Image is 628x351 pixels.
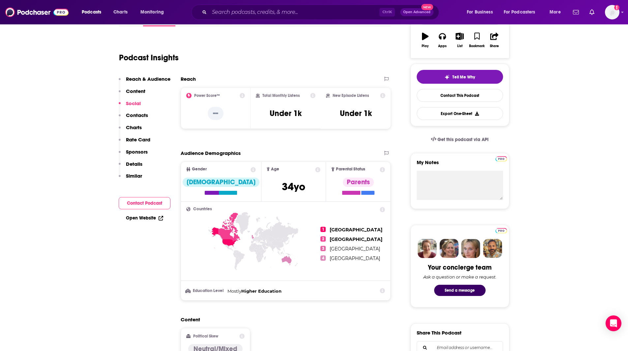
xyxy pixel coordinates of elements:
button: Bookmark [468,28,486,52]
h2: Total Monthly Listens [262,93,300,98]
span: Logged in as AtriaBooks [605,5,619,19]
button: open menu [462,7,501,17]
button: Send a message [434,285,486,296]
img: Jules Profile [461,239,480,258]
input: Search podcasts, credits, & more... [209,7,379,17]
span: Get this podcast via API [437,137,489,142]
span: Monitoring [140,8,164,17]
p: Sponsors [126,149,148,155]
div: Bookmark [469,44,485,48]
button: List [451,28,468,52]
div: Parents [343,178,374,187]
span: For Business [467,8,493,17]
span: More [550,8,561,17]
h3: Under 1k [270,108,302,118]
label: My Notes [417,159,503,171]
span: 1 [320,227,326,232]
span: Charts [113,8,128,17]
span: Podcasts [82,8,101,17]
button: Contact Podcast [119,197,170,209]
button: Sponsors [119,149,148,161]
div: Search podcasts, credits, & more... [197,5,445,20]
span: New [421,4,433,10]
h2: Audience Demographics [181,150,241,156]
button: Content [119,88,145,100]
span: 3 [320,246,326,251]
button: Contacts [119,112,148,124]
svg: Add a profile image [614,5,619,10]
h3: Under 1k [340,108,372,118]
p: Charts [126,124,142,131]
button: open menu [136,7,172,17]
span: Mostly [227,288,241,294]
button: open menu [545,7,569,17]
button: tell me why sparkleTell Me Why [417,70,503,84]
img: Barbara Profile [439,239,459,258]
h2: New Episode Listens [333,93,369,98]
a: Open Website [126,215,163,221]
button: Show profile menu [605,5,619,19]
h3: Education Level [186,289,225,293]
div: Ask a question or make a request. [423,274,496,279]
span: Age [271,167,279,171]
button: Open AdvancedNew [400,8,434,16]
div: Open Intercom Messenger [606,315,621,331]
span: 2 [320,236,326,242]
h2: Power Score™ [194,93,220,98]
span: 34 yo [282,180,305,193]
button: Charts [119,124,142,136]
p: Content [126,88,145,94]
h2: Reach [181,76,196,82]
img: Podchaser - Follow, Share and Rate Podcasts [5,6,69,18]
button: Similar [119,173,142,185]
span: Countries [193,207,212,211]
span: Ctrl K [379,8,395,16]
div: Play [422,44,429,48]
a: Contact This Podcast [417,89,503,102]
a: Charts [109,7,132,17]
a: Show notifications dropdown [587,7,597,18]
div: List [457,44,463,48]
button: Reach & Audience [119,76,170,88]
img: Podchaser Pro [495,156,507,161]
button: open menu [77,7,110,17]
p: Contacts [126,112,148,118]
button: Export One-Sheet [417,107,503,120]
span: [GEOGRAPHIC_DATA] [330,227,382,233]
img: Podchaser Pro [495,228,507,233]
h1: Podcast Insights [119,53,179,63]
img: Sydney Profile [418,239,437,258]
img: User Profile [605,5,619,19]
img: Jon Profile [483,239,502,258]
h2: Content [181,316,386,323]
div: Your concierge team [428,263,492,272]
h2: Political Skew [193,334,218,338]
p: -- [208,107,224,120]
a: Show notifications dropdown [570,7,582,18]
button: Apps [434,28,451,52]
div: [DEMOGRAPHIC_DATA] [183,178,259,187]
button: Rate Card [119,136,150,149]
span: Gender [192,167,207,171]
p: Similar [126,173,142,179]
div: Apps [438,44,447,48]
span: 4 [320,255,326,261]
button: Social [119,100,141,112]
img: tell me why sparkle [444,74,450,80]
button: Play [417,28,434,52]
p: Rate Card [126,136,150,143]
p: Details [126,161,142,167]
button: Details [119,161,142,173]
span: Parental Status [336,167,365,171]
p: Reach & Audience [126,76,170,82]
a: Get this podcast via API [426,132,494,148]
span: [GEOGRAPHIC_DATA] [330,246,380,252]
span: Higher Education [241,288,282,294]
span: Tell Me Why [452,74,475,80]
a: Pro website [495,155,507,161]
button: open menu [499,7,545,17]
button: Share [486,28,503,52]
p: Social [126,100,141,106]
h3: Share This Podcast [417,330,462,336]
